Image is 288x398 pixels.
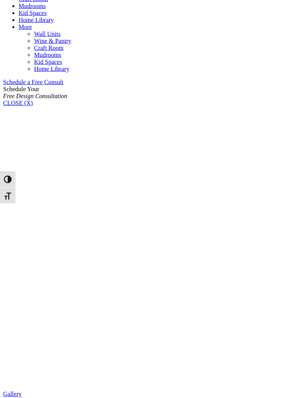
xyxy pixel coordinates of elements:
a: Wine & Pantry [34,38,71,44]
a: CLOSE (X) [3,100,33,106]
a: Kid Spaces [34,59,62,65]
a: Home Library [19,17,54,23]
a: Gallery [3,384,285,397]
a: Mudrooms [34,52,61,58]
a: Craft Room [34,45,63,51]
a: Kid Spaces [19,10,46,16]
img: Image of gallery icons [3,107,285,389]
a: Home Library [34,66,69,72]
a: Mudrooms [19,3,46,9]
a: Wall Units [34,31,60,37]
em: Free Design Consultation [3,93,67,99]
a: More menu text will display only on big screen [19,24,32,30]
span: Schedule Your [3,86,67,99]
a: Schedule a Free Consult (opens a dropdown menu) [3,79,63,85]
